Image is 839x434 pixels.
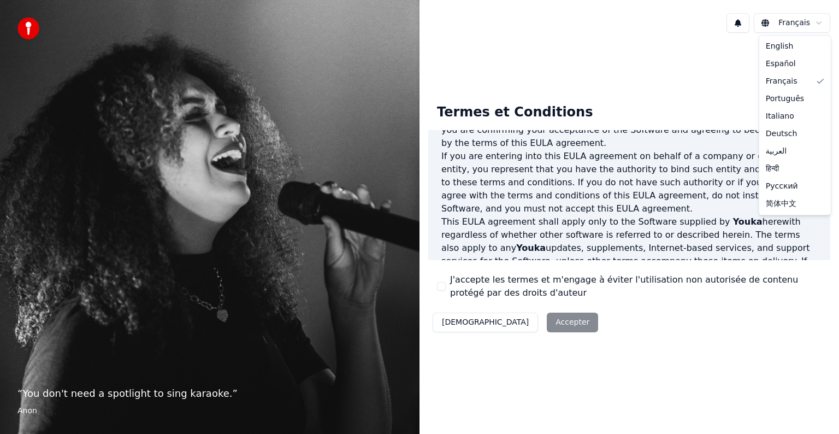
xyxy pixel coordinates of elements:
[766,181,798,192] span: Русский
[766,163,779,174] span: हिन्दी
[766,146,787,157] span: العربية
[766,128,797,139] span: Deutsch
[766,58,796,69] span: Español
[766,111,794,122] span: Italiano
[766,41,794,52] span: English
[766,198,796,209] span: 简体中文
[766,93,804,104] span: Português
[766,76,797,87] span: Français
